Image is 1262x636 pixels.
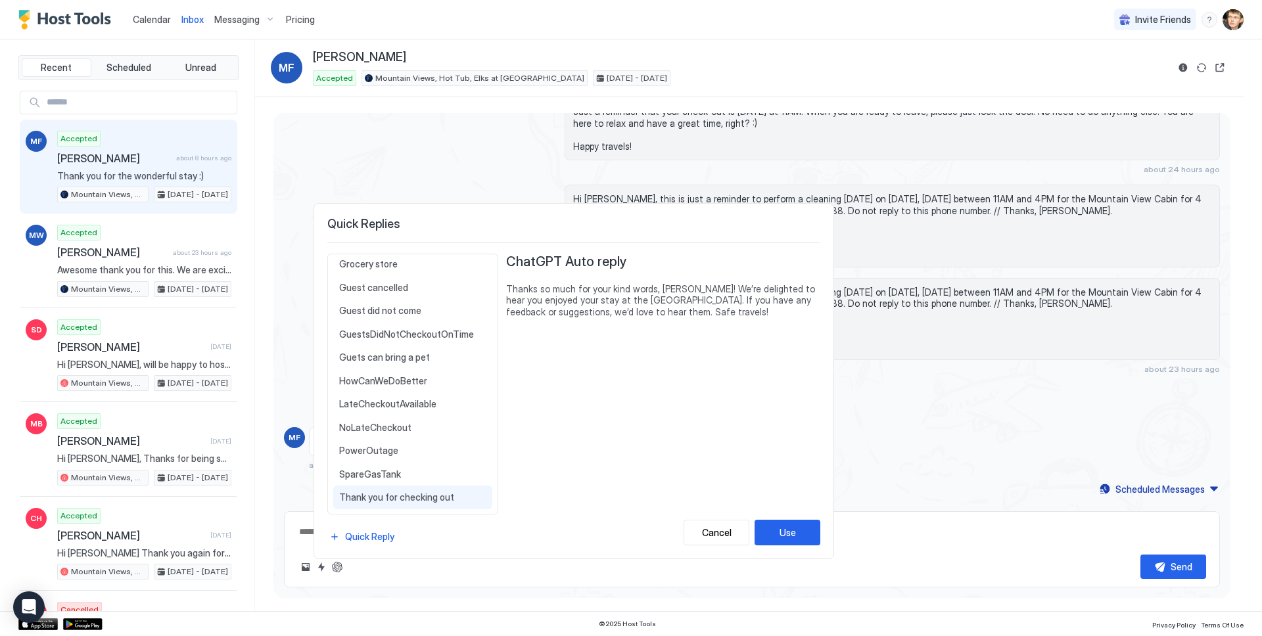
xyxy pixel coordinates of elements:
span: PowerOutage [339,445,486,457]
span: Guest did not come [339,305,486,317]
span: Grocery store [339,258,486,270]
div: Cancel [702,526,732,539]
span: SpareGasTank [339,468,486,480]
div: Use [780,526,796,539]
span: GuestsDidNotCheckoutOnTime [339,329,486,340]
span: LateCheckoutAvailable [339,398,486,410]
span: ChatGPT Auto reply [506,254,627,270]
span: NoLateCheckout [339,422,486,434]
span: Thanks so much for your kind words, [PERSON_NAME]! We’re delighted to hear you enjoyed your stay ... [506,283,820,318]
span: Guest cancelled [339,282,486,294]
span: Guets can bring a pet [339,352,486,363]
div: Open Intercom Messenger [13,591,45,623]
span: Thank you for checking out [339,491,486,503]
button: Cancel [684,520,749,545]
span: Quick Replies [327,217,820,232]
div: Quick Reply [345,530,394,543]
button: Use [755,520,820,545]
span: HowCanWeDoBetter [339,375,486,387]
button: Quick Reply [327,528,396,545]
